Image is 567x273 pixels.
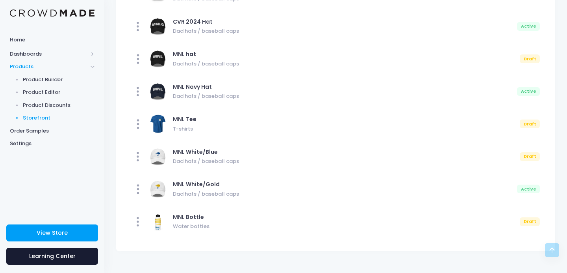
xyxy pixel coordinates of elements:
span: Water bottles [173,221,517,230]
span: Order Samples [10,127,94,135]
span: MNL White/Blue [173,148,218,156]
span: MNL hat [173,50,196,58]
span: Product Builder [23,76,95,84]
span: MNL Tee [173,115,196,123]
div: Active [517,87,540,96]
img: Logo [10,9,94,17]
div: Draft [520,152,540,161]
span: Dashboards [10,50,88,58]
span: T-shirts [173,123,517,133]
span: Home [10,36,94,44]
div: Draft [520,120,540,128]
a: Learning Center [6,248,98,265]
span: Storefront [23,114,95,122]
span: Dad hats / baseball caps [173,58,517,67]
div: Active [517,185,540,193]
span: MNL Bottle [173,213,204,221]
span: Dad hats / baseball caps [173,91,514,100]
span: Dad hats / baseball caps [173,189,514,198]
span: Learning Center [29,252,76,260]
span: Dad hats / baseball caps [173,156,517,165]
span: View Store [37,229,68,237]
span: MNL Navy Hat [173,83,212,91]
div: Draft [520,54,540,63]
span: Dad hats / baseball caps [173,26,514,35]
span: CVR 2024 Hat [173,18,213,26]
div: Active [517,22,540,31]
span: Products [10,63,88,71]
a: View Store [6,224,98,241]
span: Product Discounts [23,101,95,109]
span: Product Editor [23,88,95,96]
span: Settings [10,140,94,148]
span: MNL White/Gold [173,180,220,188]
div: Draft [520,217,540,226]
